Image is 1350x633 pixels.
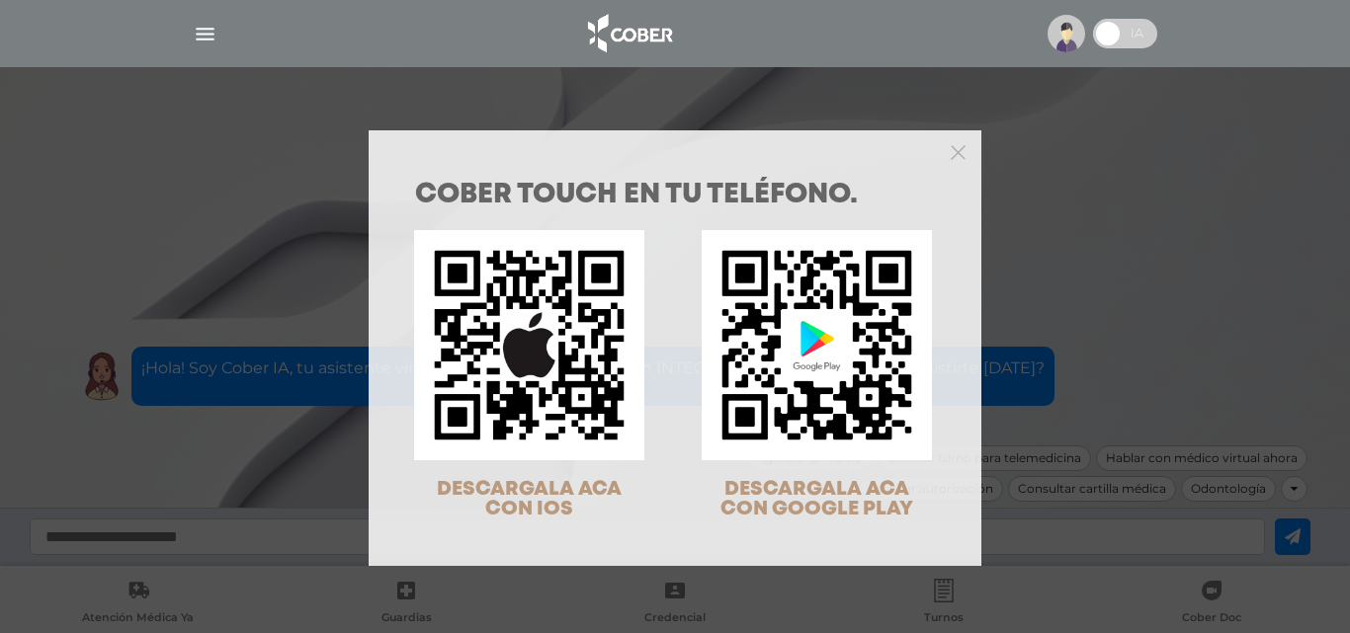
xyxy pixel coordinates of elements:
[720,480,913,518] span: DESCARGALA ACA CON GOOGLE PLAY
[414,230,644,460] img: qr-code
[951,142,966,160] button: Close
[415,182,935,209] h1: COBER TOUCH en tu teléfono.
[437,480,622,518] span: DESCARGALA ACA CON IOS
[702,230,932,460] img: qr-code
